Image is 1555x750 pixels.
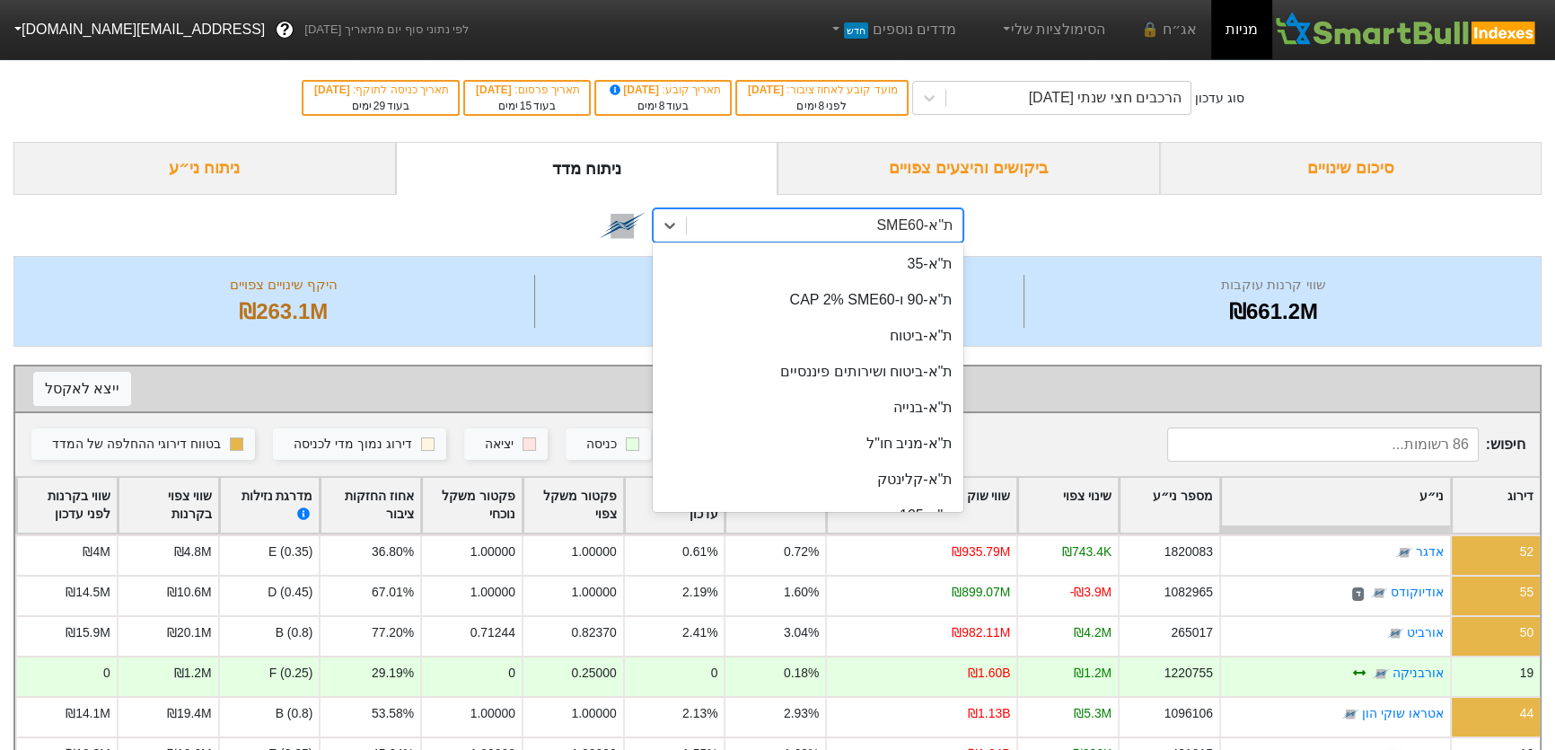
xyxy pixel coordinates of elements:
button: כניסה [566,428,651,461]
div: 0.61% [682,543,717,561]
div: ת''א-SME60 [876,215,953,236]
div: ₪14.5M [66,583,110,602]
div: ת"א-ביטוח ושירותים פיננסיים [653,354,963,390]
div: 55 [1520,583,1533,602]
div: ₪4M [83,543,110,561]
div: ₪10.6M [167,583,212,602]
div: בעוד ימים [605,98,721,114]
div: 1.00000 [470,583,515,602]
div: 0.18% [784,664,819,683]
a: הסימולציות שלי [992,12,1112,48]
div: 1.60% [784,583,819,602]
div: ₪1.13B [968,704,1010,723]
div: בטווח דירוגי ההחלפה של המדד [52,435,221,454]
img: tase link [1395,544,1413,562]
div: 2.41% [682,623,717,642]
span: [DATE] [314,84,353,96]
div: Toggle SortBy [119,478,218,534]
div: F (0.25) [218,656,320,696]
div: D (0.45) [218,575,320,615]
div: ₪935.79M [952,543,1010,561]
span: 29 [373,100,385,112]
div: 0.71244 [470,623,515,642]
div: ניתוח ני״ע [13,142,396,195]
div: שינוי צפוי לפי נייר ערך [33,375,1522,402]
button: ייצא לאקסל [33,372,131,406]
div: 36.80% [372,543,414,561]
span: [DATE] [748,84,786,96]
div: תאריך קובע : [605,82,721,98]
div: 52 [1520,543,1533,561]
div: הרכבים חצי שנתי [DATE] [1029,87,1182,109]
a: מדדים נוספיםחדש [821,12,963,48]
div: כניסה [586,435,617,454]
div: 1082965 [1164,583,1213,602]
div: 2.19% [682,583,717,602]
div: 1.00000 [571,704,616,723]
div: ₪982.11M [952,623,1010,642]
div: ₪899.07M [952,583,1010,602]
a: אטראו שוקי הון [1362,707,1444,721]
div: מדרגת נזילות [226,487,313,525]
div: Toggle SortBy [17,478,117,534]
div: 2.13% [682,704,717,723]
div: סיכום שינויים [1160,142,1542,195]
div: 50 [1520,623,1533,642]
div: ₪1.2M [1074,664,1111,683]
div: 0.82370 [571,623,616,642]
div: בעוד ימים [312,98,449,114]
div: 19 [1520,664,1533,683]
span: ד [1352,587,1364,602]
div: 1.00000 [470,543,515,561]
div: 0.72% [784,543,819,561]
div: ת"א-מניב חו"ל [653,426,963,462]
div: מספר ניירות ערך [540,275,1018,296]
div: Toggle SortBy [1120,478,1219,534]
span: ? [280,18,290,42]
div: E (0.35) [218,534,320,575]
input: 86 רשומות... [1167,428,1478,462]
div: 0 [103,664,110,683]
div: Toggle SortBy [220,478,320,534]
button: יציאה [464,428,548,461]
div: 60 [540,296,1018,328]
a: אורבניקה [1392,666,1444,681]
div: Toggle SortBy [1221,478,1450,534]
div: ₪4.2M [1074,623,1111,642]
div: ת"א-בנייה [653,390,963,426]
div: Toggle SortBy [523,478,623,534]
span: 8 [659,100,665,112]
span: לפי נתוני סוף יום מתאריך [DATE] [304,21,469,39]
div: 0 [711,664,718,683]
img: SmartBull [1272,12,1541,48]
div: -₪3.9M [1070,583,1112,602]
img: tase link [1372,666,1390,684]
div: Toggle SortBy [422,478,522,534]
div: דירוג נמוך מדי לכניסה [294,435,412,454]
div: ת"א-קלינטק [653,462,963,498]
div: ניתוח מדד [396,142,778,195]
span: חדש [844,22,868,39]
div: תאריך כניסה לתוקף : [312,82,449,98]
div: מועד קובע לאחוז ציבור : [746,82,897,98]
div: ₪1.2M [174,664,212,683]
div: 67.01% [372,583,414,602]
div: B (0.8) [218,696,320,737]
div: בעוד ימים [474,98,580,114]
div: יציאה [485,435,514,454]
span: [DATE] [607,84,663,96]
div: ₪1.60B [968,664,1010,683]
img: tase link [599,202,646,249]
a: אדגר [1416,545,1444,560]
div: 0.25000 [571,664,616,683]
div: 2.93% [784,704,819,723]
div: 1.00000 [470,704,515,723]
div: 77.20% [372,623,414,642]
div: ₪20.1M [167,623,212,642]
div: 29.19% [372,664,414,683]
div: תאריך פרסום : [474,82,580,98]
div: 3.04% [784,623,819,642]
div: 53.58% [372,704,414,723]
div: 0 [508,664,515,683]
div: ₪743.4K [1062,543,1111,561]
